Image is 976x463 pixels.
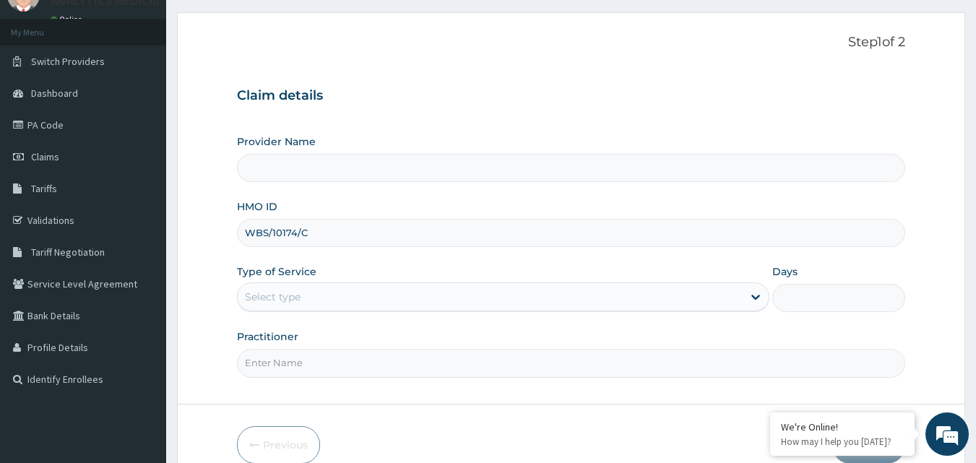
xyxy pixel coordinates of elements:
[237,134,316,149] label: Provider Name
[31,87,78,100] span: Dashboard
[237,329,298,344] label: Practitioner
[245,290,301,304] div: Select type
[237,199,277,214] label: HMO ID
[237,349,906,377] input: Enter Name
[237,264,316,279] label: Type of Service
[237,88,906,104] h3: Claim details
[31,55,105,68] span: Switch Providers
[781,436,904,448] p: How may I help you today?
[31,150,59,163] span: Claims
[781,420,904,433] div: We're Online!
[237,35,906,51] p: Step 1 of 2
[237,219,906,247] input: Enter HMO ID
[31,182,57,195] span: Tariffs
[31,246,105,259] span: Tariff Negotiation
[51,14,85,25] a: Online
[772,264,798,279] label: Days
